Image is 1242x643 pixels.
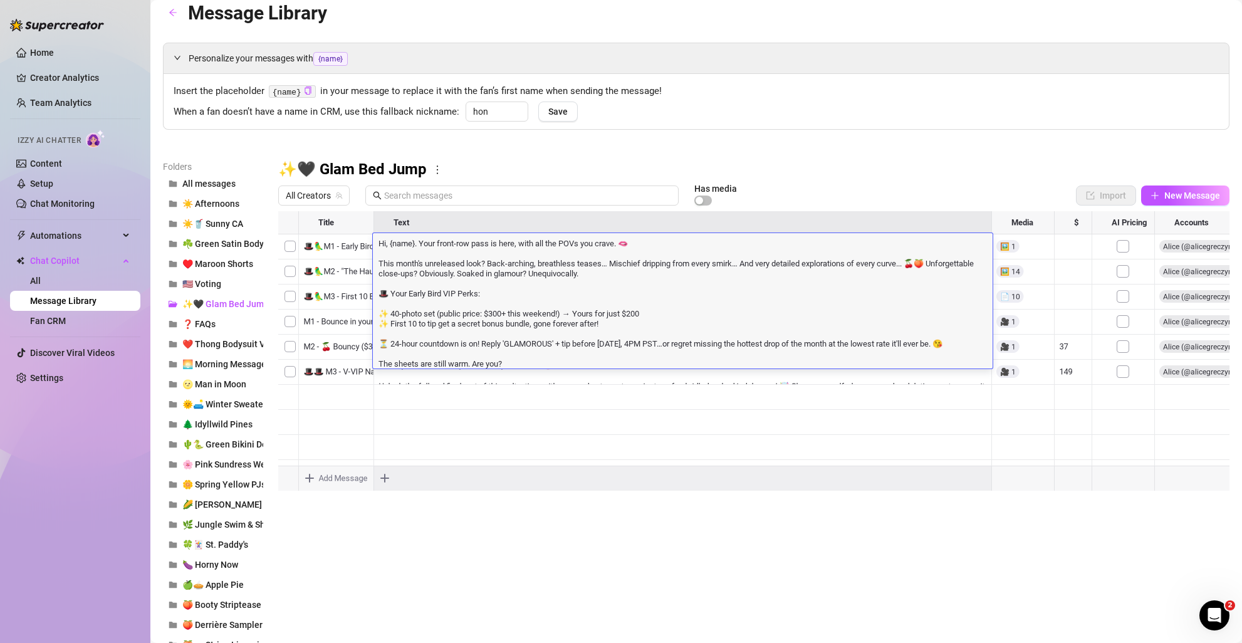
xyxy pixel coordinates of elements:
[182,520,284,530] span: 🌿 Jungle Swim & Shower
[30,348,115,358] a: Discover Viral Videos
[1151,191,1159,200] span: plus
[169,340,177,348] span: folder
[163,314,263,334] button: ❓ FAQs
[182,620,263,630] span: 🍑 Derrière Sampler
[182,339,273,349] span: ❤️ Thong Bodysuit Vid
[163,595,263,615] button: 🍑 Booty Striptease
[163,615,263,635] button: 🍑 Derrière Sampler
[163,555,263,575] button: 🍆 Horny Now
[169,380,177,389] span: folder
[169,460,177,469] span: folder
[335,192,343,199] span: team
[169,360,177,369] span: folder
[30,316,66,326] a: Fan CRM
[169,400,177,409] span: folder
[286,186,342,205] span: All Creators
[169,320,177,328] span: folder
[182,179,236,189] span: All messages
[182,459,290,469] span: 🌸 Pink Sundress Welcome
[538,102,578,122] button: Save
[163,515,263,535] button: 🌿 Jungle Swim & Shower
[30,179,53,189] a: Setup
[169,420,177,429] span: folder
[30,68,130,88] a: Creator Analytics
[1199,600,1229,630] iframe: Intercom live chat
[189,51,1219,66] span: Personalize your messages with
[1164,191,1220,201] span: New Message
[30,48,54,58] a: Home
[163,274,263,294] button: 🇺🇸 Voting
[169,179,177,188] span: folder
[163,334,263,354] button: ❤️ Thong Bodysuit Vid
[163,254,263,274] button: ♥️ Maroon Shorts
[169,600,177,609] span: folder
[86,130,105,148] img: AI Chatter
[278,160,427,180] h3: ✨🖤 Glam Bed Jump
[30,159,62,169] a: Content
[1141,186,1229,206] button: New Message
[174,54,181,61] span: expanded
[18,135,81,147] span: Izzy AI Chatter
[182,259,253,269] span: ♥️ Maroon Shorts
[163,160,263,174] article: Folders
[163,434,263,454] button: 🌵🐍 Green Bikini Desert Stagecoach
[163,174,263,194] button: All messages
[182,600,261,610] span: 🍑 Booty Striptease
[163,374,263,394] button: 🌝 Man in Moon
[182,279,221,289] span: 🇺🇸 Voting
[10,19,104,31] img: logo-BBDzfeDw.svg
[163,214,263,234] button: ☀️🥤 Sunny CA
[30,276,41,286] a: All
[182,499,262,510] span: 🌽 [PERSON_NAME]
[169,580,177,589] span: folder
[182,359,271,369] span: 🌅 Morning Messages
[182,379,246,389] span: 🌝 Man in Moon
[163,535,263,555] button: 🍀🃏 St. Paddy's
[163,354,263,374] button: 🌅 Morning Messages
[30,373,63,383] a: Settings
[169,300,177,308] span: folder-open
[169,239,177,248] span: folder
[163,414,263,434] button: 🌲 Idyllwild Pines
[182,580,244,590] span: 🍏🥧 Apple Pie
[182,439,331,449] span: 🌵🐍 Green Bikini Desert Stagecoach
[163,234,263,254] button: ☘️ Green Satin Bodysuit Nudes
[182,239,306,249] span: ☘️ Green Satin Bodysuit Nudes
[163,294,263,314] button: ✨🖤 Glam Bed Jump
[373,237,993,369] textarea: Hi, {name}. Your front-row pass is here, with all the POVs you crave. 🫦 This month's unreleased l...
[182,399,302,409] span: 🌞🛋️ Winter Sweater Sunbask
[1076,186,1136,206] button: Import
[169,520,177,529] span: folder
[163,394,263,414] button: 🌞🛋️ Winter Sweater Sunbask
[182,219,243,229] span: ☀️🥤 Sunny CA
[182,479,266,489] span: 🌼 Spring Yellow PJs
[169,440,177,449] span: folder
[30,226,119,246] span: Automations
[182,540,248,550] span: 🍀🃏 St. Paddy's
[30,296,97,306] a: Message Library
[694,185,737,192] article: Has media
[169,540,177,549] span: folder
[432,164,443,175] span: more
[169,560,177,569] span: folder
[548,107,568,117] span: Save
[169,280,177,288] span: folder
[304,86,312,96] button: Click to Copy
[169,620,177,629] span: folder
[169,259,177,268] span: folder
[16,231,26,241] span: thunderbolt
[174,105,459,120] span: When a fan doesn’t have a name in CRM, use this fallback nickname:
[174,84,1219,99] span: Insert the placeholder in your message to replace it with the fan’s first name when sending the m...
[163,494,263,515] button: 🌽 [PERSON_NAME]
[169,480,177,489] span: folder
[269,85,316,98] code: {name}
[163,474,263,494] button: 🌼 Spring Yellow PJs
[30,199,95,209] a: Chat Monitoring
[182,560,238,570] span: 🍆 Horny Now
[1225,600,1235,610] span: 2
[164,43,1229,73] div: Personalize your messages with{name}
[16,256,24,265] img: Chat Copilot
[313,52,348,66] span: {name}
[182,299,269,309] span: ✨🖤 Glam Bed Jump
[182,199,239,209] span: ☀️ Afternoons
